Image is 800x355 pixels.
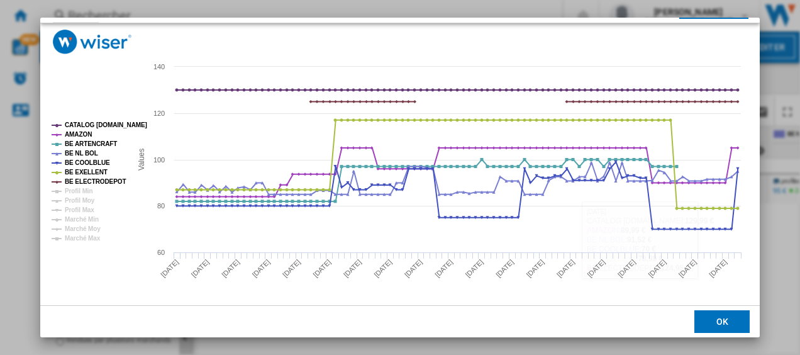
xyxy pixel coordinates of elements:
tspan: 100 [153,156,165,164]
tspan: BE EXELLENT [65,169,108,176]
tspan: [DATE] [586,258,606,279]
tspan: Profil Min [65,188,93,194]
tspan: [DATE] [189,258,210,279]
tspan: 140 [153,63,165,70]
button: OK [694,310,750,333]
tspan: [DATE] [677,258,697,279]
tspan: [DATE] [616,258,636,279]
tspan: BE NL BOL [65,150,98,157]
tspan: Marché Max [65,235,101,242]
tspan: 80 [157,202,165,210]
tspan: BE COOLBLUE [65,159,110,166]
tspan: [DATE] [220,258,241,279]
md-dialog: Product popup [40,18,760,337]
tspan: 120 [153,110,165,117]
tspan: Values [136,149,145,171]
tspan: BE ARTENCRAFT [65,140,117,147]
tspan: AMAZON [65,131,92,138]
tspan: [DATE] [555,258,576,279]
tspan: [DATE] [372,258,393,279]
tspan: [DATE] [708,258,728,279]
tspan: [DATE] [647,258,667,279]
tspan: [DATE] [433,258,454,279]
tspan: Profil Moy [65,197,95,204]
tspan: [DATE] [464,258,484,279]
img: logo_wiser_300x94.png [53,30,131,54]
tspan: 60 [157,249,165,256]
tspan: [DATE] [281,258,302,279]
tspan: Marché Moy [65,225,101,232]
tspan: [DATE] [250,258,271,279]
tspan: [DATE] [494,258,515,279]
tspan: [DATE] [311,258,332,279]
tspan: [DATE] [403,258,423,279]
tspan: [DATE] [342,258,363,279]
tspan: CATALOG [DOMAIN_NAME] [65,121,147,128]
tspan: BE ELECTRODEPOT [65,178,126,185]
tspan: [DATE] [159,258,180,279]
tspan: Marché Min [65,216,99,223]
tspan: Profil Max [65,206,94,213]
tspan: [DATE] [525,258,545,279]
